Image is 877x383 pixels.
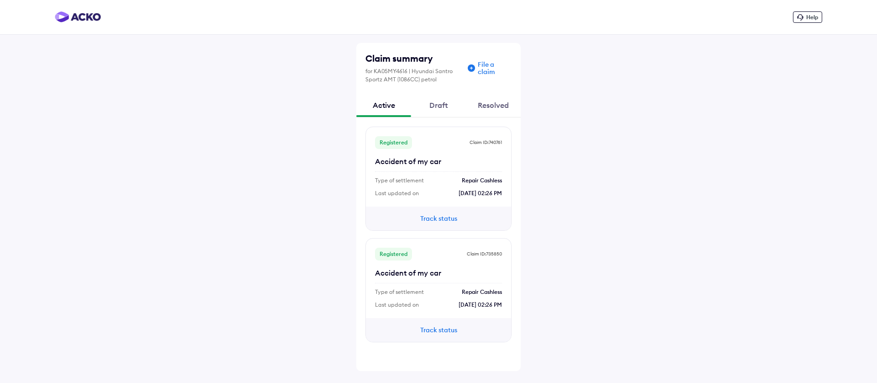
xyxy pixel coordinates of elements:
img: horizontal-gradient.png [55,11,101,22]
div: Draft [411,93,466,117]
div: for KA05MY4616 | Hyundai Santro Sportz AMT (1086CC) petrol [365,67,465,84]
p: Last updated on [375,301,419,309]
p: Repair Cashless [462,176,502,185]
p: Registered [375,136,412,149]
p: Type of settlement [375,176,424,185]
p: Registered [375,248,412,261]
p: Accident of my car [375,267,502,278]
p: Repair Cashless [462,288,502,296]
p: Type of settlement [375,288,424,296]
span: Help [806,14,818,21]
p: [DATE] 02:26 PM [459,189,502,197]
p: Last updated on [375,189,419,197]
button: Track status [411,213,466,223]
p: [DATE] 02:26 PM [459,301,502,309]
p: Accident of my car [375,156,502,167]
div: Claim summary [365,52,465,65]
button: Track status [411,325,466,335]
img: plus [468,64,475,72]
div: Resolved [466,93,521,117]
div: Active [356,93,411,117]
div: File a claim [478,61,512,75]
p: Claim ID: 740761 [470,139,502,146]
p: Claim ID: 735850 [467,251,502,257]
